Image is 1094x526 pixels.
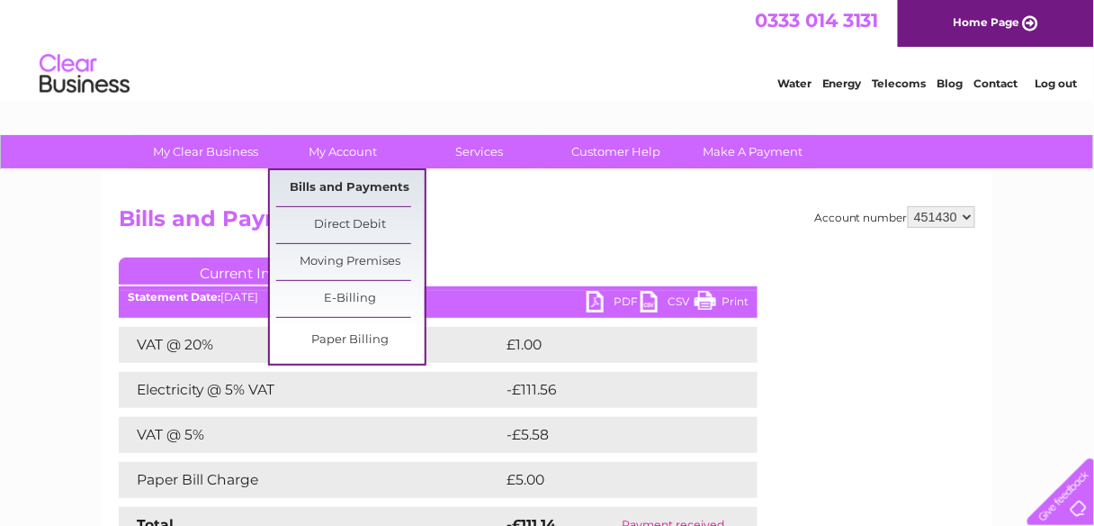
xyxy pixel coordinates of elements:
h2: Bills and Payments [119,206,975,240]
a: Print [695,291,749,317]
td: VAT @ 5% [119,417,502,453]
a: Current Invoice [119,258,389,285]
div: Account number [814,206,975,228]
a: Make A Payment [679,135,828,168]
a: PDF [587,291,641,317]
a: 0333 014 3131 [755,9,879,32]
a: Blog [937,77,964,90]
div: [DATE] [119,291,758,304]
a: My Clear Business [132,135,281,168]
a: Direct Debit [276,207,425,243]
a: Services [406,135,554,168]
a: Bills and Payments [276,170,425,206]
a: Customer Help [543,135,691,168]
a: Paper Billing [276,322,425,358]
td: Electricity @ 5% VAT [119,372,502,408]
td: Paper Bill Charge [119,462,502,498]
a: Telecoms [873,77,927,90]
a: Water [777,77,812,90]
b: Statement Date: [128,290,220,304]
a: Log out [1035,77,1077,90]
a: E-Billing [276,281,425,317]
a: My Account [269,135,417,168]
a: CSV [641,291,695,317]
td: £5.00 [502,462,716,498]
a: Contact [974,77,1018,90]
td: £1.00 [502,327,714,363]
a: Energy [822,77,862,90]
img: logo.png [39,47,130,102]
div: Clear Business is a trading name of Verastar Limited (registered in [GEOGRAPHIC_DATA] No. 3667643... [123,10,973,87]
td: -£5.58 [502,417,720,453]
td: -£111.56 [502,372,724,408]
td: VAT @ 20% [119,327,502,363]
a: Moving Premises [276,244,425,280]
